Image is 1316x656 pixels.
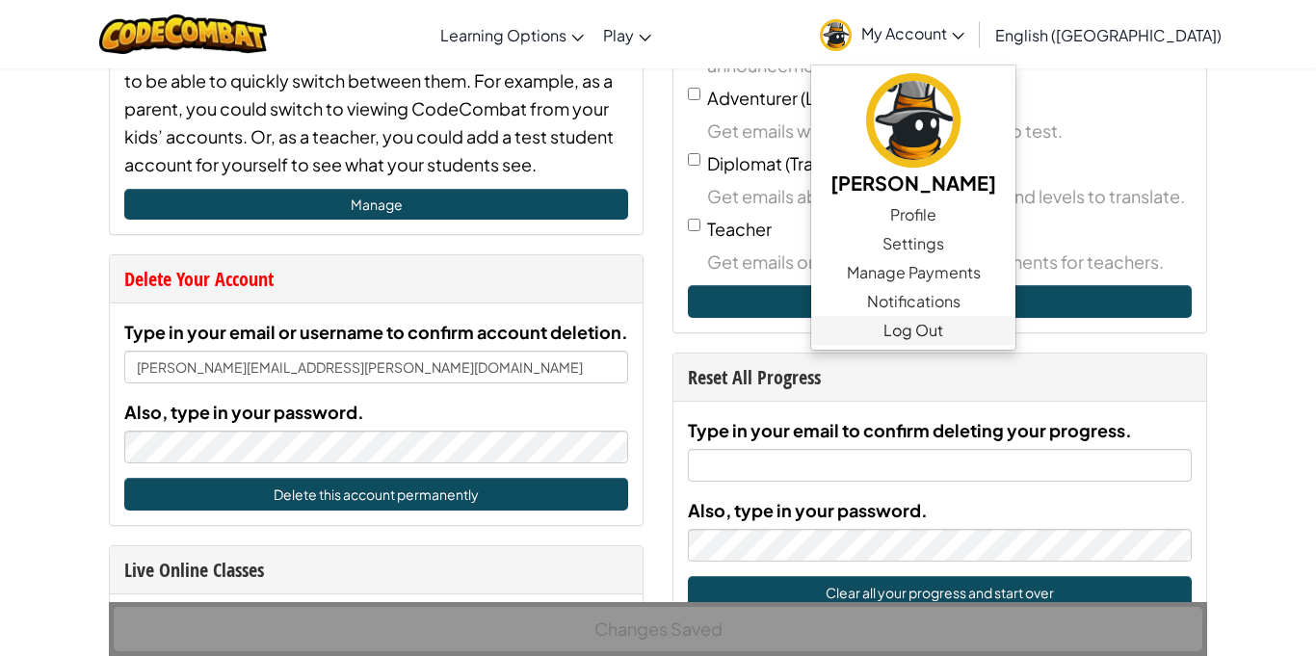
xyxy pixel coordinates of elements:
div: Live Online Classes [124,556,628,584]
label: Type in your email to confirm deleting your progress. [688,416,1132,444]
label: Also, type in your password. [124,398,364,426]
span: (Translator) [785,152,874,174]
span: Adventurer [707,87,798,109]
img: CodeCombat logo [99,14,268,54]
a: My Account [810,4,974,65]
span: My Account [861,23,964,43]
img: avatar [820,19,852,51]
div: Reset All Progress [688,363,1192,391]
span: Teacher [707,218,772,240]
a: Settings [811,229,1015,258]
label: Also, type in your password. [688,496,928,524]
button: Toggle All [688,285,1192,318]
a: Manage [124,189,628,220]
h5: [PERSON_NAME] [830,168,996,197]
a: Log Out [811,316,1015,345]
a: Manage Payments [811,258,1015,287]
span: Notifications [867,290,961,313]
div: Delete Your Account [124,265,628,293]
span: (Level Playtester) [801,87,940,109]
span: Diplomat [707,152,782,174]
a: Profile [811,200,1015,229]
span: Get emails when there are new levels to test. [707,117,1192,144]
span: Get emails on updates and announcements for teachers. [707,248,1192,276]
span: Learning Options [440,25,566,45]
a: [PERSON_NAME] [811,70,1015,200]
span: English ([GEOGRAPHIC_DATA]) [995,25,1222,45]
a: English ([GEOGRAPHIC_DATA]) [986,9,1231,61]
a: Notifications [811,287,1015,316]
button: Delete this account permanently [124,478,628,511]
span: Play [603,25,634,45]
span: Get emails about i18n developments and levels to translate. [707,182,1192,210]
a: Learning Options [431,9,593,61]
a: Play [593,9,661,61]
img: avatar [866,73,961,168]
div: Add connections between different CodeCombat accounts to be able to quickly switch between them. ... [124,39,628,178]
label: Type in your email or username to confirm account deletion. [124,318,628,346]
button: Clear all your progress and start over [688,576,1192,609]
